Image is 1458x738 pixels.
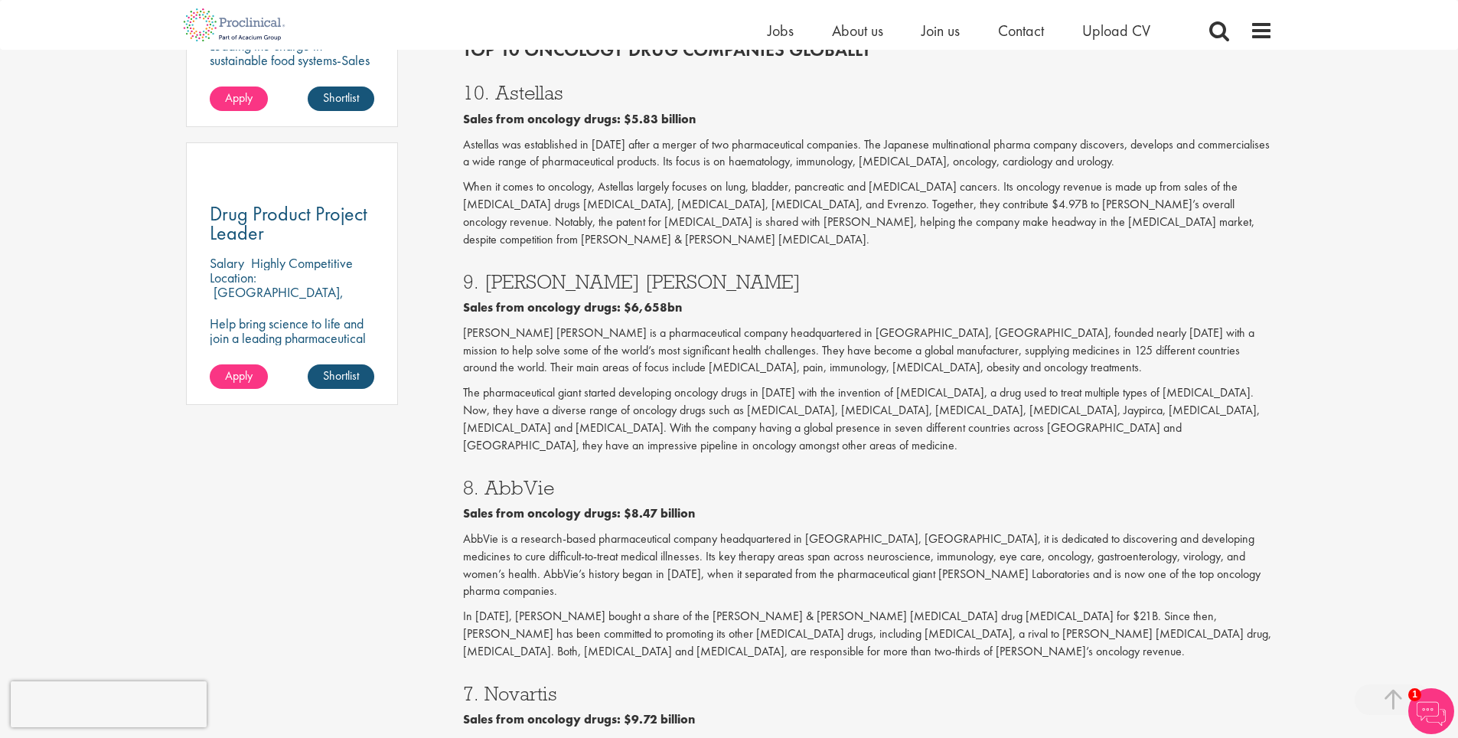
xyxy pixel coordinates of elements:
[463,40,1273,60] h2: Top 10 Oncology drug companies globally
[463,531,1273,600] p: AbbVie is a research-based pharmaceutical company headquartered in [GEOGRAPHIC_DATA], [GEOGRAPHIC...
[308,364,374,389] a: Shortlist
[225,367,253,384] span: Apply
[1082,21,1150,41] a: Upload CV
[998,21,1044,41] a: Contact
[210,283,344,315] p: [GEOGRAPHIC_DATA], [GEOGRAPHIC_DATA]
[463,384,1273,454] p: The pharmaceutical giant started developing oncology drugs in [DATE] with the invention of [MEDIC...
[210,201,367,246] span: Drug Product Project Leader
[251,254,353,272] p: Highly Competitive
[210,316,375,403] p: Help bring science to life and join a leading pharmaceutical company to play a key role in delive...
[210,254,244,272] span: Salary
[463,325,1273,377] p: [PERSON_NAME] [PERSON_NAME] is a pharmaceutical company headquartered in [GEOGRAPHIC_DATA], [GEOG...
[210,87,268,111] a: Apply
[463,478,1273,498] h3: 8. AbbVie
[463,505,695,521] b: Sales from oncology drugs: $8.47 billion
[768,21,794,41] a: Jobs
[210,269,256,286] span: Location:
[463,299,682,315] b: Sales from oncology drugs: $6,658bn
[210,364,268,389] a: Apply
[463,111,696,127] b: Sales from oncology drugs: $5.83 billion
[463,272,1273,292] h3: 9. [PERSON_NAME] [PERSON_NAME]
[1408,688,1454,734] img: Chatbot
[832,21,883,41] a: About us
[308,87,374,111] a: Shortlist
[225,90,253,106] span: Apply
[463,178,1273,248] p: When it comes to oncology, Astellas largely focuses on lung, bladder, pancreatic and [MEDICAL_DAT...
[463,83,1273,103] h3: 10. Astellas
[921,21,960,41] a: Join us
[1408,688,1421,701] span: 1
[463,608,1273,661] p: In [DATE], [PERSON_NAME] bought a share of the [PERSON_NAME] & [PERSON_NAME] [MEDICAL_DATA] drug ...
[463,711,695,727] b: Sales from oncology drugs: $9.72 billion
[210,204,375,243] a: Drug Product Project Leader
[11,681,207,727] iframe: reCAPTCHA
[463,136,1273,171] p: Astellas was established in [DATE] after a merger of two pharmaceutical companies. The Japanese m...
[463,684,1273,704] h3: 7. Novartis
